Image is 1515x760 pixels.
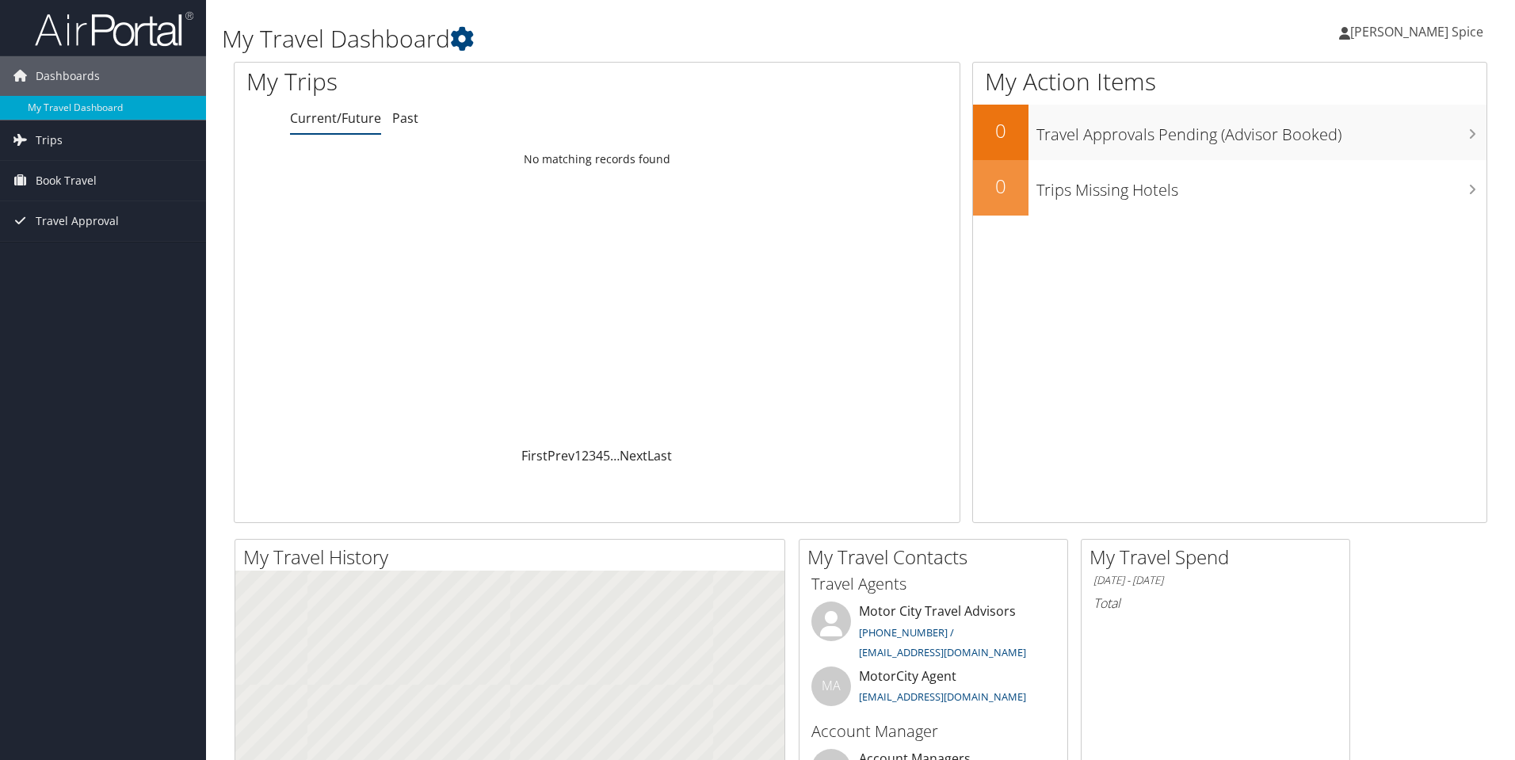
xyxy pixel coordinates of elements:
[1036,171,1486,201] h3: Trips Missing Hotels
[290,109,381,127] a: Current/Future
[803,602,1063,666] li: Motor City Travel Advisors
[647,447,672,464] a: Last
[1090,544,1349,571] h2: My Travel Spend
[222,22,1074,55] h1: My Travel Dashboard
[235,145,960,174] td: No matching records found
[596,447,603,464] a: 4
[1350,23,1483,40] span: [PERSON_NAME] Spice
[246,65,646,98] h1: My Trips
[1036,116,1486,146] h3: Travel Approvals Pending (Advisor Booked)
[582,447,589,464] a: 2
[574,447,582,464] a: 1
[859,689,1026,704] a: [EMAIL_ADDRESS][DOMAIN_NAME]
[811,666,851,706] div: MA
[548,447,574,464] a: Prev
[859,645,1026,659] a: [EMAIL_ADDRESS][DOMAIN_NAME]
[973,105,1486,160] a: 0Travel Approvals Pending (Advisor Booked)
[36,120,63,160] span: Trips
[36,161,97,201] span: Book Travel
[1339,8,1499,55] a: [PERSON_NAME] Spice
[36,201,119,241] span: Travel Approval
[620,447,647,464] a: Next
[973,117,1028,144] h2: 0
[521,447,548,464] a: First
[243,544,784,571] h2: My Travel History
[803,666,1063,718] li: MotorCity Agent
[35,10,193,48] img: airportal-logo.png
[392,109,418,127] a: Past
[973,173,1028,200] h2: 0
[973,160,1486,216] a: 0Trips Missing Hotels
[807,544,1067,571] h2: My Travel Contacts
[36,56,100,96] span: Dashboards
[1093,594,1338,612] h6: Total
[610,447,620,464] span: …
[811,720,1055,743] h3: Account Manager
[603,447,610,464] a: 5
[589,447,596,464] a: 3
[973,65,1486,98] h1: My Action Items
[811,573,1055,595] h3: Travel Agents
[859,625,954,640] a: [PHONE_NUMBER] /
[1093,573,1338,588] h6: [DATE] - [DATE]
